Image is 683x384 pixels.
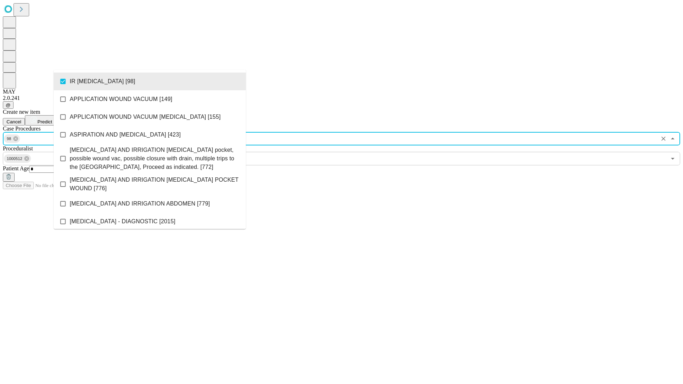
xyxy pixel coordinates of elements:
[3,101,14,109] button: @
[3,95,680,101] div: 2.0.241
[70,95,172,103] span: APPLICATION WOUND VACUUM [149]
[70,146,240,171] span: [MEDICAL_DATA] AND IRRIGATION [MEDICAL_DATA] pocket, possible wound vac, possible closure with dr...
[668,134,678,144] button: Close
[3,126,41,132] span: Scheduled Procedure
[70,130,181,139] span: ASPIRATION AND [MEDICAL_DATA] [423]
[3,165,29,171] span: Patient Age
[70,113,221,121] span: APPLICATION WOUND VACUUM [MEDICAL_DATA] [155]
[70,199,210,208] span: [MEDICAL_DATA] AND IRRIGATION ABDOMEN [779]
[668,154,678,164] button: Open
[4,155,25,163] span: 1000512
[6,119,21,124] span: Cancel
[70,217,175,226] span: [MEDICAL_DATA] - DIAGNOSTIC [2015]
[3,109,40,115] span: Create new item
[25,115,58,126] button: Predict
[70,176,240,193] span: [MEDICAL_DATA] AND IRRIGATION [MEDICAL_DATA] POCKET WOUND [776]
[4,134,20,143] div: 98
[4,135,14,143] span: 98
[658,134,668,144] button: Clear
[4,154,31,163] div: 1000512
[37,119,52,124] span: Predict
[70,77,135,86] span: IR [MEDICAL_DATA] [98]
[3,89,680,95] div: MAY
[3,118,25,126] button: Cancel
[6,102,11,108] span: @
[3,145,33,151] span: Proceduralist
